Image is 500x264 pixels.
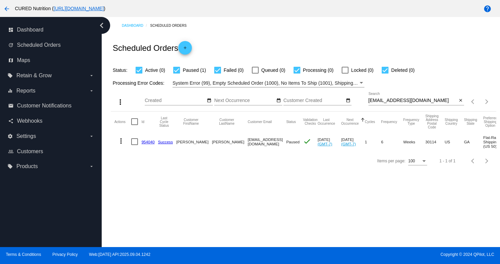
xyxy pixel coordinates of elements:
mat-icon: close [458,98,463,103]
i: map [8,58,14,63]
mat-cell: 1 [365,132,381,151]
span: Webhooks [17,118,42,124]
button: Change sorting for CustomerFirstName [176,118,206,125]
i: arrow_drop_down [89,73,94,78]
mat-icon: date_range [207,98,212,103]
mat-cell: Weeks [403,132,425,151]
mat-cell: [PERSON_NAME] [212,132,247,151]
span: Dashboard [17,27,43,33]
span: Customers [17,148,43,155]
a: (GMT-7) [318,142,332,146]
mat-cell: [EMAIL_ADDRESS][DOMAIN_NAME] [248,132,286,151]
span: Paused (1) [183,66,206,74]
span: Products [16,163,38,169]
a: 954040 [141,140,155,144]
i: dashboard [8,27,14,33]
button: Change sorting for FrequencyType [403,118,419,125]
mat-icon: check [303,137,311,145]
span: Queued (0) [261,66,285,74]
button: Previous page [466,95,480,108]
mat-cell: 6 [381,132,403,151]
button: Change sorting for LastOccurrenceUtc [318,118,335,125]
mat-select: Filter by Processing Error Codes [173,79,364,87]
mat-icon: add [181,45,189,54]
i: arrow_drop_down [89,134,94,139]
mat-header-cell: Actions [114,111,131,132]
i: settings [7,134,13,139]
span: CURED Nutrition ( ) [15,6,105,11]
mat-icon: more_vert [117,137,125,145]
button: Change sorting for LastProcessingCycleId [158,116,170,127]
span: Scheduled Orders [17,42,61,48]
mat-icon: date_range [346,98,351,103]
a: Dashboard [122,20,150,31]
i: update [8,42,14,48]
button: Next page [480,154,494,168]
mat-cell: [PERSON_NAME] [176,132,212,151]
mat-cell: 30114 [425,132,445,151]
mat-icon: help [483,5,492,13]
i: equalizer [7,88,13,94]
a: (GMT-7) [341,142,356,146]
a: Privacy Policy [53,252,78,257]
a: map Maps [8,55,94,66]
span: Paused [286,140,299,144]
span: Failed (0) [224,66,244,74]
span: Settings [16,133,36,139]
span: Locked (0) [351,66,374,74]
mat-header-cell: Validation Checks [303,111,318,132]
a: email Customer Notifications [8,100,94,111]
i: people_outline [8,149,14,154]
span: Reports [16,88,35,94]
mat-icon: more_vert [116,98,124,106]
a: dashboard Dashboard [8,24,94,35]
span: Deleted (0) [391,66,415,74]
i: arrow_drop_down [89,164,94,169]
button: Change sorting for Status [286,120,296,124]
a: update Scheduled Orders [8,40,94,50]
span: Copyright © 2024 QPilot, LLC [256,252,494,257]
div: Items per page: [377,159,405,163]
span: 100 [408,159,415,163]
mat-select: Items per page: [408,159,427,164]
span: Maps [17,57,30,63]
i: local_offer [7,73,13,78]
span: Active (0) [145,66,165,74]
button: Next page [480,95,494,108]
a: Terms & Conditions [6,252,41,257]
a: Scheduled Orders [150,20,193,31]
a: Success [158,140,173,144]
i: arrow_drop_down [89,88,94,94]
i: chevron_left [96,20,107,31]
button: Previous page [466,154,480,168]
button: Change sorting for PreferredShippingOption [483,116,498,127]
button: Change sorting for ShippingCountry [445,118,458,125]
i: share [8,118,14,124]
a: people_outline Customers [8,146,94,157]
mat-cell: [DATE] [341,132,365,151]
h2: Scheduled Orders [113,41,192,55]
span: Customer Notifications [17,103,72,109]
input: Search [368,98,457,103]
button: Change sorting for ShippingPostcode [425,114,439,129]
mat-icon: arrow_back [3,5,11,13]
mat-cell: [DATE] [318,132,341,151]
span: Processing (0) [303,66,334,74]
button: Change sorting for CustomerEmail [248,120,272,124]
span: Retain & Grow [16,73,52,79]
button: Change sorting for ShippingState [464,118,477,125]
div: 1 - 1 of 1 [439,159,455,163]
mat-cell: GA [464,132,483,151]
span: Status: [113,67,127,73]
a: [URL][DOMAIN_NAME] [54,6,104,11]
input: Next Occurrence [214,98,275,103]
button: Change sorting for CustomerLastName [212,118,241,125]
span: Processing Error Codes: [113,80,164,86]
a: Web:[DATE] API:2025.09.04.1242 [89,252,151,257]
button: Change sorting for Id [141,120,144,124]
input: Created [145,98,206,103]
button: Change sorting for Frequency [381,120,397,124]
button: Change sorting for Cycles [365,120,375,124]
a: share Webhooks [8,116,94,126]
button: Clear [457,97,464,104]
